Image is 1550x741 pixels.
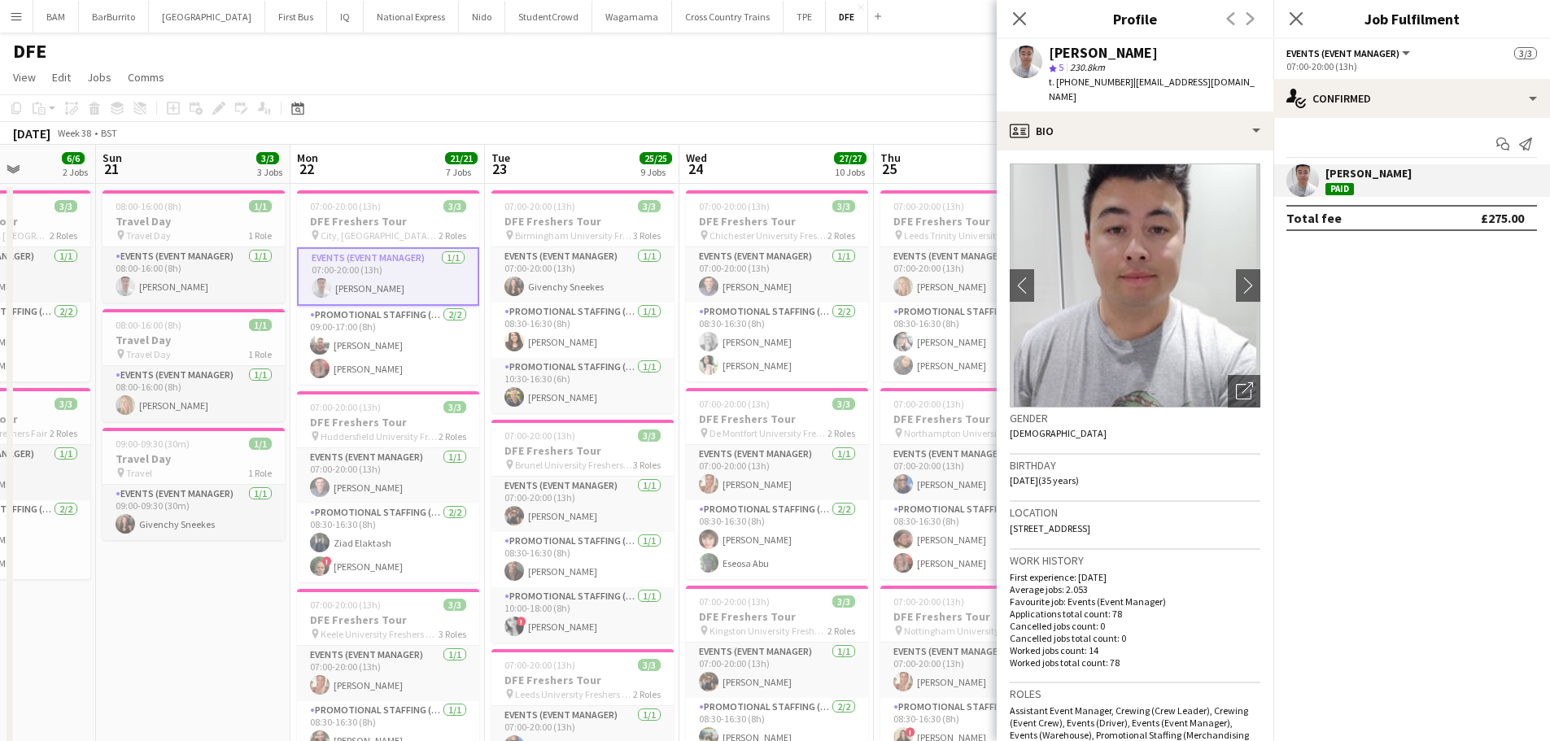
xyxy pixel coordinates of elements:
[116,200,181,212] span: 08:00-16:00 (8h)
[1010,411,1260,425] h3: Gender
[491,247,674,303] app-card-role: Events (Event Manager)1/107:00-20:00 (13h)Givenchy Sneekes
[592,1,672,33] button: Wagamama
[1010,522,1090,534] span: [STREET_ADDRESS]
[52,70,71,85] span: Edit
[710,229,827,242] span: Chichester University Freshers Fair
[1286,47,1399,59] span: Events (Event Manager)
[504,659,575,671] span: 07:00-20:00 (13h)
[256,152,279,164] span: 3/3
[686,445,868,500] app-card-role: Events (Event Manager)1/107:00-20:00 (13h)[PERSON_NAME]
[297,247,479,306] app-card-role: Events (Event Manager)1/107:00-20:00 (13h)[PERSON_NAME]
[491,358,674,413] app-card-role: Promotional Staffing (Brand Ambassadors)1/110:30-16:30 (6h)[PERSON_NAME]
[1010,427,1107,439] span: [DEMOGRAPHIC_DATA]
[1049,76,1133,88] span: t. [PHONE_NUMBER]
[1010,632,1260,644] p: Cancelled jobs total count: 0
[103,485,285,540] app-card-role: Events (Event Manager)1/109:00-09:30 (30m)Givenchy Sneekes
[13,70,36,85] span: View
[997,111,1273,150] div: Bio
[1010,644,1260,656] p: Worked jobs count: 14
[489,159,510,178] span: 23
[1010,583,1260,595] p: Average jobs: 2.053
[827,427,855,439] span: 2 Roles
[699,398,770,410] span: 07:00-20:00 (13h)
[1514,47,1537,59] span: 3/3
[33,1,79,33] button: BAM
[50,229,77,242] span: 2 Roles
[121,67,171,88] a: Comms
[1228,375,1260,408] div: Open photos pop-in
[446,166,477,178] div: 7 Jobs
[55,200,77,212] span: 3/3
[297,646,479,701] app-card-role: Events (Event Manager)1/107:00-20:00 (13h)[PERSON_NAME]
[504,429,575,442] span: 07:00-20:00 (13h)
[832,595,855,608] span: 3/3
[491,190,674,413] app-job-card: 07:00-20:00 (13h)3/3DFE Freshers Tour Birmingham University Freshers Fair3 RolesEvents (Event Man...
[126,229,171,242] span: Travel Day
[1059,61,1063,73] span: 5
[491,420,674,643] app-job-card: 07:00-20:00 (13h)3/3DFE Freshers Tour Brunel University Freshers Fair3 RolesEvents (Event Manager...
[491,673,674,687] h3: DFE Freshers Tour
[880,190,1063,381] app-job-card: 07:00-20:00 (13h)3/3DFE Freshers Tour Leeds Trinity University Freshers Fair2 RolesEvents (Event ...
[439,229,466,242] span: 2 Roles
[321,229,439,242] span: City, [GEOGRAPHIC_DATA] Freshers Fair
[832,200,855,212] span: 3/3
[249,319,272,331] span: 1/1
[517,617,526,626] span: !
[103,190,285,303] app-job-card: 08:00-16:00 (8h)1/1Travel Day Travel Day1 RoleEvents (Event Manager)1/108:00-16:00 (8h)[PERSON_NAME]
[103,428,285,540] app-job-card: 09:00-09:30 (30m)1/1Travel Day Travel1 RoleEvents (Event Manager)1/109:00-09:30 (30m)Givenchy Sne...
[683,159,707,178] span: 24
[310,599,381,611] span: 07:00-20:00 (13h)
[1010,553,1260,568] h3: Work history
[297,150,318,165] span: Mon
[904,229,1022,242] span: Leeds Trinity University Freshers Fair
[1325,166,1412,181] div: [PERSON_NAME]
[1010,505,1260,520] h3: Location
[103,366,285,421] app-card-role: Events (Event Manager)1/108:00-16:00 (8h)[PERSON_NAME]
[880,388,1063,579] app-job-card: 07:00-20:00 (13h)3/3DFE Freshers Tour Northampton University Freshers Fair2 RolesEvents (Event Ma...
[100,159,122,178] span: 21
[880,412,1063,426] h3: DFE Freshers Tour
[491,587,674,643] app-card-role: Promotional Staffing (Brand Ambassadors)1/110:00-18:00 (8h)![PERSON_NAME]
[439,430,466,442] span: 2 Roles
[1010,571,1260,583] p: First experience: [DATE]
[638,200,661,212] span: 3/3
[491,303,674,358] app-card-role: Promotional Staffing (Brand Ambassadors)1/108:30-16:30 (8h)[PERSON_NAME]
[1049,76,1255,102] span: | [EMAIL_ADDRESS][DOMAIN_NAME]
[686,190,868,381] app-job-card: 07:00-20:00 (13h)3/3DFE Freshers Tour Chichester University Freshers Fair2 RolesEvents (Event Man...
[699,200,770,212] span: 07:00-20:00 (13h)
[880,150,901,165] span: Thu
[364,1,459,33] button: National Express
[893,398,964,410] span: 07:00-20:00 (13h)
[1010,163,1260,408] img: Crew avatar or photo
[491,150,510,165] span: Tue
[149,1,265,33] button: [GEOGRAPHIC_DATA]
[126,348,171,360] span: Travel Day
[1273,79,1550,118] div: Confirmed
[1286,210,1342,226] div: Total fee
[62,152,85,164] span: 6/6
[710,625,827,637] span: Kingston University Freshers Fair
[248,229,272,242] span: 1 Role
[295,159,318,178] span: 22
[297,503,479,582] app-card-role: Promotional Staffing (Brand Ambassadors)2/208:30-16:30 (8h)Ziad Elaktash![PERSON_NAME]
[633,459,661,471] span: 3 Roles
[640,166,671,178] div: 9 Jobs
[297,612,479,627] h3: DFE Freshers Tour
[710,427,827,439] span: De Montfort University Freshers Fair
[906,727,915,737] span: !
[297,306,479,385] app-card-role: Promotional Staffing (Brand Ambassadors)2/209:00-17:00 (8h)[PERSON_NAME][PERSON_NAME]
[878,159,901,178] span: 25
[686,247,868,303] app-card-role: Events (Event Manager)1/107:00-20:00 (13h)[PERSON_NAME]
[633,688,661,700] span: 2 Roles
[997,8,1273,29] h3: Profile
[686,609,868,624] h3: DFE Freshers Tour
[699,595,770,608] span: 07:00-20:00 (13h)
[1010,474,1079,486] span: [DATE] (35 years)
[686,388,868,579] app-job-card: 07:00-20:00 (13h)3/3DFE Freshers Tour De Montfort University Freshers Fair2 RolesEvents (Event Ma...
[893,595,964,608] span: 07:00-20:00 (13h)
[81,67,118,88] a: Jobs
[904,427,1022,439] span: Northampton University Freshers Fair
[633,229,661,242] span: 3 Roles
